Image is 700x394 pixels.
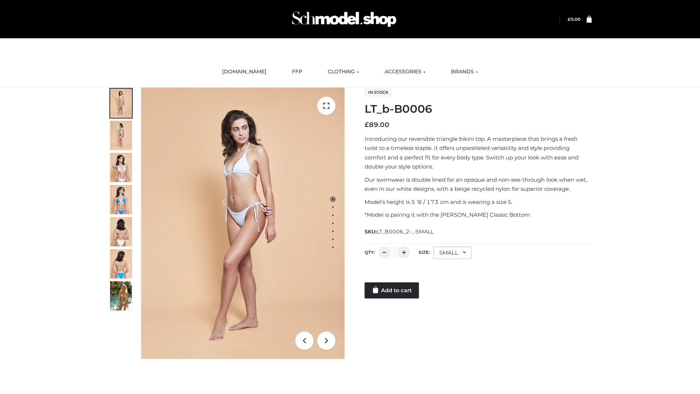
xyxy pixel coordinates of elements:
[377,228,433,235] span: LT_B0006_2-_-SMALL
[568,16,580,22] a: £0.00
[322,64,365,80] a: CLOTHING
[419,250,430,255] label: Size:
[110,153,132,182] img: ArielClassicBikiniTop_CloudNine_AzureSky_OW114ECO_3-scaled.jpg
[568,16,580,22] bdi: 0.00
[287,64,308,80] a: FFP
[365,121,389,129] bdi: 89.00
[217,64,272,80] a: [DOMAIN_NAME]
[365,282,419,298] a: Add to cart
[365,103,592,116] h1: LT_b-B0006
[110,249,132,278] img: ArielClassicBikiniTop_CloudNine_AzureSky_OW114ECO_8-scaled.jpg
[110,217,132,246] img: ArielClassicBikiniTop_CloudNine_AzureSky_OW114ECO_7-scaled.jpg
[110,89,132,118] img: ArielClassicBikiniTop_CloudNine_AzureSky_OW114ECO_1-scaled.jpg
[568,16,571,22] span: £
[379,64,431,80] a: ACCESSORIES
[110,281,132,310] img: Arieltop_CloudNine_AzureSky2.jpg
[289,5,399,34] img: Schmodel Admin 964
[365,210,592,220] p: *Model is pairing it with the [PERSON_NAME] Classic Bottom
[365,88,392,97] span: In stock
[365,250,375,255] label: QTY:
[365,227,434,236] span: SKU:
[365,175,592,194] p: Our swimwear is double lined for an opaque and non-see-through look when wet, even in our white d...
[365,134,592,171] p: Introducing our reversible triangle bikini top. A masterpiece that brings a fresh twist to a time...
[110,185,132,214] img: ArielClassicBikiniTop_CloudNine_AzureSky_OW114ECO_4-scaled.jpg
[141,88,345,359] img: ArielClassicBikiniTop_CloudNine_AzureSky_OW114ECO_1
[433,247,471,259] div: SMALL
[446,64,483,80] a: BRANDS
[110,121,132,150] img: ArielClassicBikiniTop_CloudNine_AzureSky_OW114ECO_2-scaled.jpg
[365,121,369,129] span: £
[365,197,592,207] p: Model’s height is 5 ‘8 / 173 cm and is wearing a size S.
